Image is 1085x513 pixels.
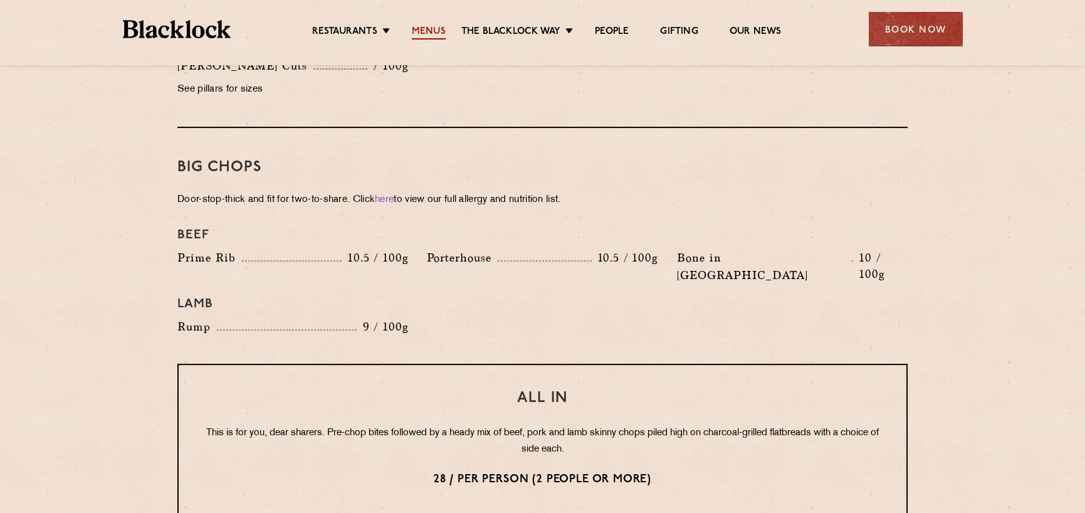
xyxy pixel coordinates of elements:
[177,318,217,336] p: Rump
[375,195,394,204] a: here
[177,249,242,267] p: Prime Rib
[123,20,231,38] img: BL_Textured_Logo-footer-cropped.svg
[412,26,446,40] a: Menus
[312,26,377,40] a: Restaurants
[730,26,782,40] a: Our News
[204,390,881,406] h3: All In
[177,297,908,312] h4: Lamb
[177,81,408,98] p: See pillars for sizes
[204,472,881,488] p: 28 / per person (2 people or more)
[177,228,908,243] h4: Beef
[660,26,698,40] a: Gifting
[869,12,963,46] div: Book Now
[342,250,408,266] p: 10.5 / 100g
[357,319,409,335] p: 9 / 100g
[177,191,908,209] p: Door-stop-thick and fit for two-to-share. Click to view our full allergy and nutrition list.
[853,250,908,282] p: 10 / 100g
[427,249,498,267] p: Porterhouse
[367,58,408,74] p: / 100g
[677,249,852,284] p: Bone in [GEOGRAPHIC_DATA]
[595,26,629,40] a: People
[177,159,908,176] h3: Big Chops
[204,425,881,458] p: This is for you, dear sharers. Pre-chop bites followed by a heady mix of beef, pork and lamb skin...
[177,57,313,75] p: [PERSON_NAME] Cuts
[461,26,560,40] a: The Blacklock Way
[592,250,658,266] p: 10.5 / 100g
